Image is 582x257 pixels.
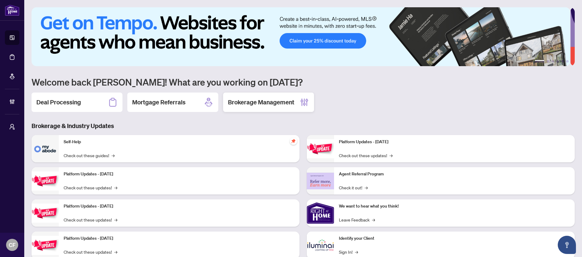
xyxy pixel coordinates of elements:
[355,249,358,255] span: →
[32,135,59,162] img: Self-Help
[339,235,570,242] p: Identify your Client
[64,203,295,210] p: Platform Updates - [DATE]
[365,184,368,191] span: →
[339,203,570,210] p: We want to hear what you think!
[5,5,19,16] img: logo
[32,204,59,223] img: Platform Updates - July 21, 2025
[535,60,544,63] button: 1
[557,60,559,63] button: 4
[558,236,576,254] button: Open asap
[561,60,564,63] button: 5
[372,216,375,223] span: →
[339,171,570,178] p: Agent Referral Program
[64,171,295,178] p: Platform Updates - [DATE]
[32,76,575,88] h1: Welcome back [PERSON_NAME]! What are you working on [DATE]?
[114,216,117,223] span: →
[132,98,186,107] h2: Mortgage Referrals
[307,199,334,227] img: We want to hear what you think!
[566,60,569,63] button: 6
[390,152,393,159] span: →
[290,137,297,145] span: pushpin
[32,122,575,130] h3: Brokerage & Industry Updates
[32,171,59,191] img: Platform Updates - September 16, 2025
[307,139,334,158] img: Platform Updates - June 23, 2025
[32,236,59,255] img: Platform Updates - July 8, 2025
[339,139,570,145] p: Platform Updates - [DATE]
[64,152,115,159] a: Check out these guides!→
[114,249,117,255] span: →
[307,173,334,189] img: Agent Referral Program
[9,241,15,249] span: CF
[552,60,554,63] button: 3
[64,139,295,145] p: Self-Help
[64,235,295,242] p: Platform Updates - [DATE]
[36,98,81,107] h2: Deal Processing
[339,152,393,159] a: Check out these updates!→
[64,249,117,255] a: Check out these updates!→
[64,216,117,223] a: Check out these updates!→
[112,152,115,159] span: →
[114,184,117,191] span: →
[228,98,294,107] h2: Brokerage Management
[64,184,117,191] a: Check out these updates!→
[9,124,15,130] span: user-switch
[32,7,570,66] img: Slide 0
[339,249,358,255] a: Sign In!→
[339,216,375,223] a: Leave Feedback→
[339,184,368,191] a: Check it out!→
[547,60,549,63] button: 2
